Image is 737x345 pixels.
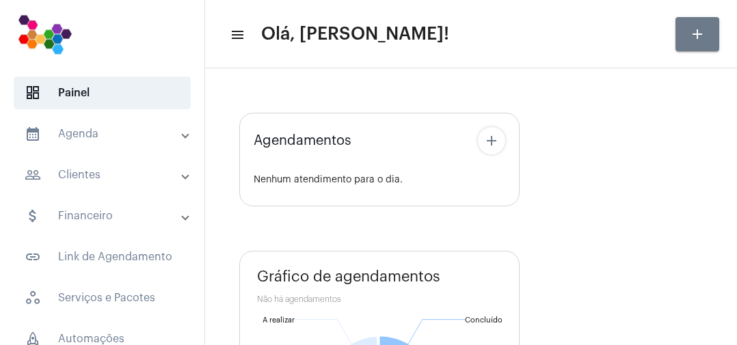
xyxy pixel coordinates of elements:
[8,158,204,191] mat-expansion-panel-header: sidenav iconClientes
[257,268,440,285] span: Gráfico de agendamentos
[14,77,191,109] span: Painel
[230,27,243,43] mat-icon: sidenav icon
[483,133,500,149] mat-icon: add
[25,208,183,224] mat-panel-title: Financeiro
[25,126,41,142] mat-icon: sidenav icon
[25,290,41,306] span: sidenav icon
[14,240,191,273] span: Link de Agendamento
[14,281,191,314] span: Serviços e Pacotes
[11,7,79,61] img: 7bf4c2a9-cb5a-6366-d80e-59e5d4b2024a.png
[254,133,351,148] span: Agendamentos
[25,126,183,142] mat-panel-title: Agenda
[25,85,41,101] span: sidenav icon
[25,167,183,183] mat-panel-title: Clientes
[25,249,41,265] mat-icon: sidenav icon
[8,199,204,232] mat-expansion-panel-header: sidenav iconFinanceiro
[465,316,502,324] text: Concluído
[263,316,295,324] text: A realizar
[261,23,449,45] span: Olá, [PERSON_NAME]!
[254,175,505,185] div: Nenhum atendimento para o dia.
[8,118,204,150] mat-expansion-panel-header: sidenav iconAgenda
[689,26,706,42] mat-icon: add
[25,167,41,183] mat-icon: sidenav icon
[25,208,41,224] mat-icon: sidenav icon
